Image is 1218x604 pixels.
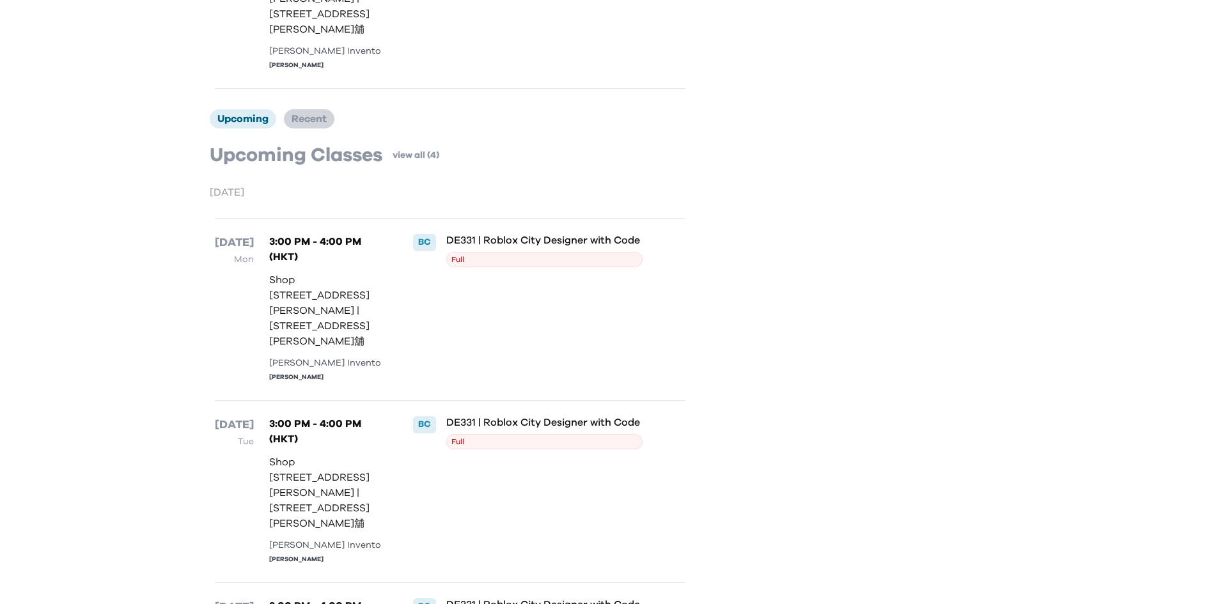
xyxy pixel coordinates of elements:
p: Shop [STREET_ADDRESS][PERSON_NAME] | [STREET_ADDRESS][PERSON_NAME]舖 [269,454,387,531]
p: [DATE] [215,234,254,252]
a: view all (4) [393,149,439,162]
p: Tue [215,434,254,449]
span: Recent [292,114,327,124]
span: Full [446,252,643,267]
span: Full [446,434,643,449]
div: [PERSON_NAME] Invento [269,45,387,58]
div: [PERSON_NAME] Invento [269,357,387,370]
div: BC [413,416,436,433]
p: DE331 | Roblox City Designer with Code [446,416,643,429]
p: 3:00 PM - 4:00 PM (HKT) [269,416,387,447]
p: Shop [STREET_ADDRESS][PERSON_NAME] | [STREET_ADDRESS][PERSON_NAME]舖 [269,272,387,349]
p: Upcoming Classes [210,144,382,167]
p: DE331 | Roblox City Designer with Code [446,234,643,247]
div: BC [413,234,436,251]
div: [PERSON_NAME] [269,555,387,564]
p: Mon [215,252,254,267]
p: 3:00 PM - 4:00 PM (HKT) [269,234,387,265]
span: Upcoming [217,114,269,124]
p: [DATE] [215,416,254,434]
div: [PERSON_NAME] [269,373,387,382]
div: [PERSON_NAME] Invento [269,539,387,552]
p: [DATE] [210,185,691,200]
div: [PERSON_NAME] [269,61,387,70]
